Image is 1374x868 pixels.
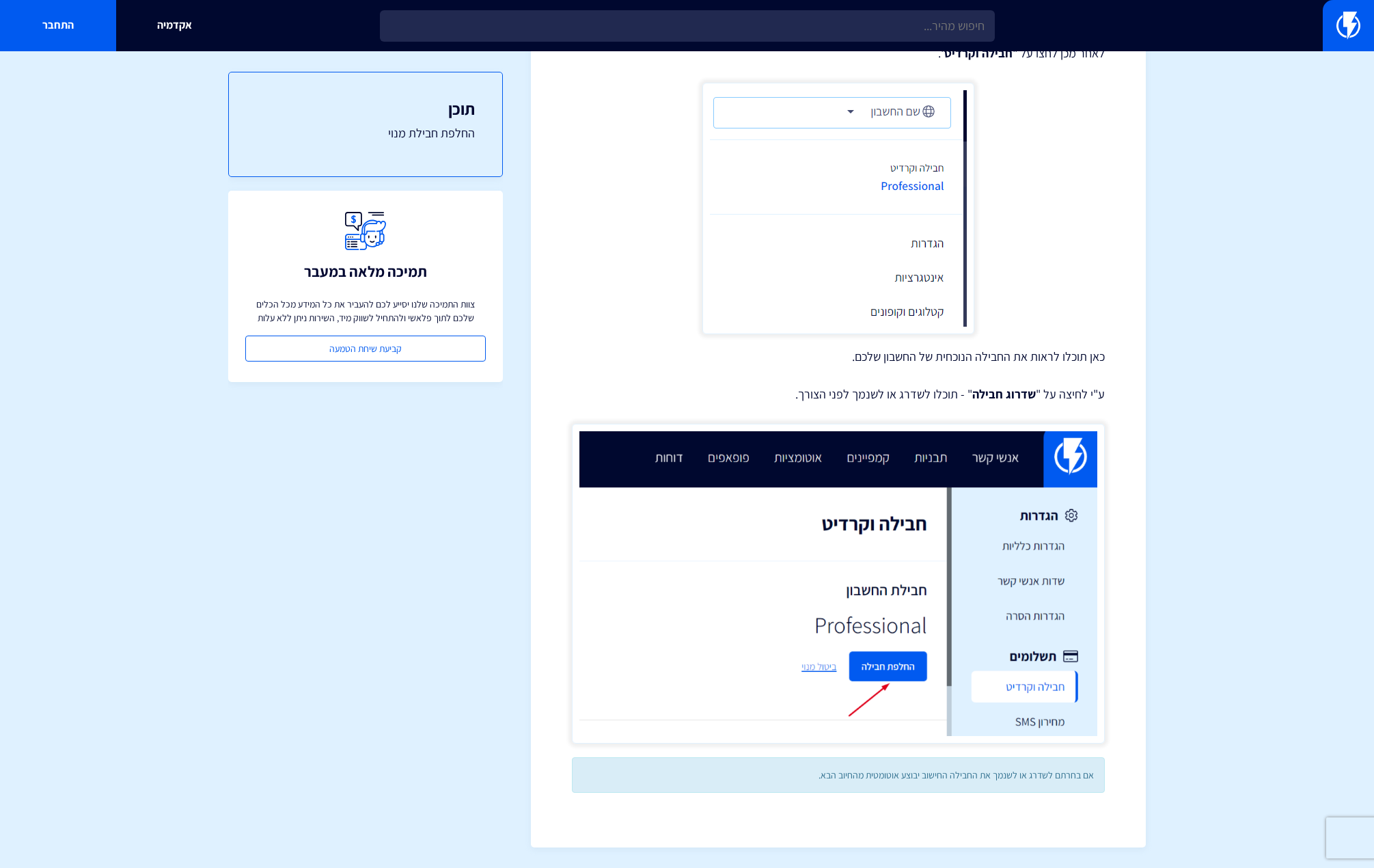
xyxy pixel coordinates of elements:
p: כאן תוכלו לראות את החבילה הנוכחית של החשבון שלכם. [572,348,1105,366]
a: קביעת שיחת הטמעה [245,336,486,362]
p: לאחר מכן לחצו על " ". [572,44,1105,62]
a: החלפת חבילת מנוי [256,124,475,142]
strong: חבילה וקרדיט [944,45,1013,61]
input: חיפוש מהיר... [380,10,995,42]
p: ע"י לחיצה על " " - תוכלו לשדרג או לשנמך לפני הצורך. [572,385,1105,403]
h3: תוכן [256,100,475,118]
strong: שדרוג חבילה [972,386,1036,402]
div: אם בחרתם לשדרג או לשנמך את החבילה החישוב יבוצע אוטומטית מהחיוב הבא. [572,757,1105,793]
p: צוות התמיכה שלנו יסייע לכם להעביר את כל המידע מכל הכלים שלכם לתוך פלאשי ולהתחיל לשווק מיד, השירות... [245,297,486,325]
h3: תמיכה מלאה במעבר [304,263,427,280]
